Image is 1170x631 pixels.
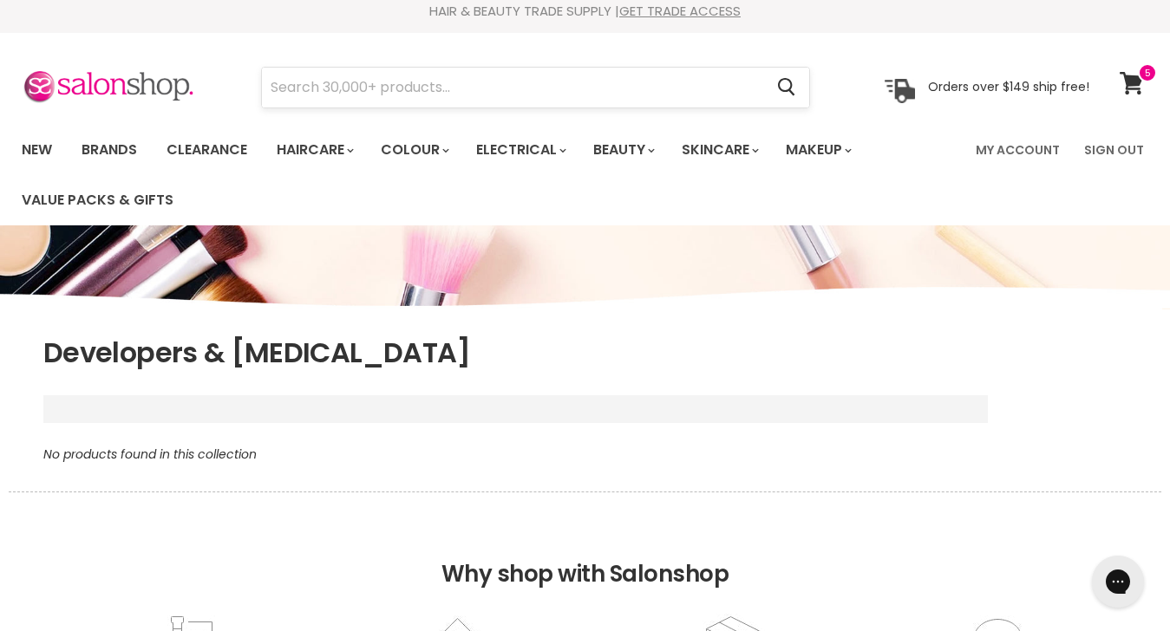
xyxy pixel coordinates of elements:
a: Value Packs & Gifts [9,182,186,218]
a: Clearance [154,132,260,168]
ul: Main menu [9,125,965,225]
em: No products found in this collection [43,446,257,463]
input: Search [262,68,763,107]
form: Product [261,67,810,108]
a: GET TRADE ACCESS [619,2,741,20]
a: Makeup [773,132,862,168]
h1: Developers & [MEDICAL_DATA] [43,335,988,371]
a: Colour [368,132,460,168]
p: Orders over $149 ship free! [928,79,1089,94]
a: Skincare [669,132,769,168]
h2: Why shop with Salonshop [9,491,1161,614]
a: New [9,132,65,168]
a: Brands [69,132,150,168]
a: Haircare [264,132,364,168]
a: Sign Out [1074,132,1154,168]
iframe: Gorgias live chat messenger [1083,550,1153,614]
a: Electrical [463,132,577,168]
a: Beauty [580,132,665,168]
a: My Account [965,132,1070,168]
button: Search [763,68,809,107]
